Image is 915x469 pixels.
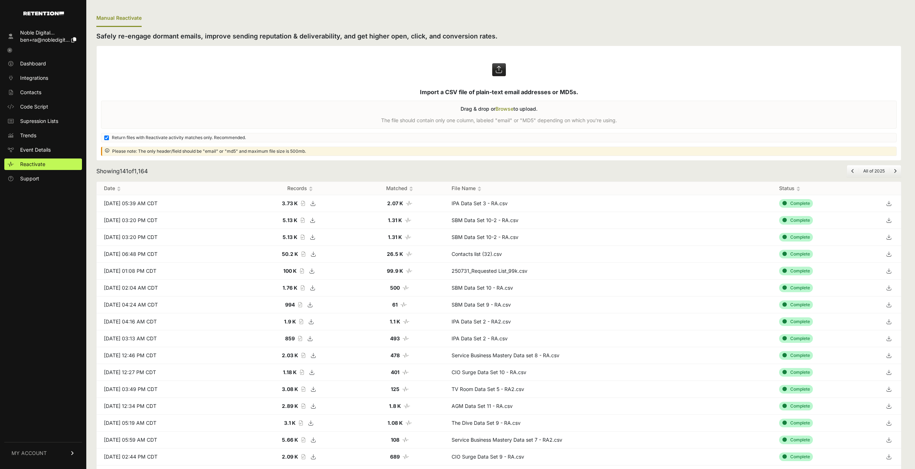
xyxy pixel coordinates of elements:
strong: 50.2 K [282,251,298,257]
span: MY ACCOUNT [12,450,47,457]
strong: 99.9 K [387,268,403,274]
td: [DATE] 03:49 PM CDT [97,381,245,398]
a: Dashboard [4,58,82,69]
strong: 689 [390,454,400,460]
i: Number of matched records [402,437,409,442]
div: Complete [779,199,813,208]
div: Complete [779,233,813,242]
strong: 3.73 K [282,200,298,206]
i: Record count of the file [301,454,305,459]
i: Number of matched records [401,302,407,307]
th: Records [245,182,355,195]
strong: 994 [285,302,295,308]
td: [DATE] 02:44 PM CDT [97,449,245,465]
a: Reactivate [4,158,82,170]
img: Retention.com [23,12,64,15]
a: Code Script [4,101,82,112]
i: Record count of the file [299,370,304,375]
strong: 5.66 K [282,437,298,443]
div: Complete [779,419,813,427]
i: Number of matched records [406,268,412,273]
span: Code Script [20,103,48,110]
div: Complete [779,385,813,394]
span: Integrations [20,74,48,82]
strong: 1.9 K [284,318,296,325]
i: Number of matched records [405,235,411,240]
strong: 108 [391,437,399,443]
span: 1,164 [134,167,148,175]
strong: 1.76 K [283,285,297,291]
td: CIO Surge Data Set 10 - RA.csv [444,364,772,381]
i: Record count of the file [301,353,305,358]
td: [DATE] 12:27 PM CDT [97,364,245,381]
td: IPA Data Set 2 - RA.csv [444,330,772,347]
a: MY ACCOUNT [4,442,82,464]
a: Noble Digital... ben+ra@nobledigit... [4,27,82,46]
strong: 478 [390,352,400,358]
i: Number of matched records [403,285,409,290]
a: Supression Lists [4,115,82,127]
a: Next [894,168,897,174]
span: Event Details [20,146,51,153]
th: Date [97,182,245,195]
span: Contacts [20,89,41,96]
strong: 1.18 K [283,369,297,375]
i: Record count of the file [298,302,302,307]
i: Record count of the file [298,336,302,341]
i: Record count of the file [301,201,305,206]
i: Number of matched records [403,454,409,459]
div: Manual Reactivate [96,10,142,27]
i: Record count of the file [301,437,305,442]
td: [DATE] 12:34 PM CDT [97,398,245,415]
th: File Name [444,182,772,195]
strong: 61 [392,302,398,308]
td: [DATE] 05:39 AM CDT [97,195,245,212]
i: Number of matched records [406,201,412,206]
li: All of 2025 [859,168,889,174]
span: Return files with Reactivate activity matches only. Recommended. [112,135,246,141]
i: Number of matched records [402,370,409,375]
td: [DATE] 03:13 AM CDT [97,330,245,347]
a: Previous [851,168,854,174]
i: Record count of the file [299,268,304,273]
td: [DATE] 02:04 AM CDT [97,280,245,296]
img: no_sort-eaf950dc5ab64cae54d48a5578032e96f70b2ecb7d747501f34c8f2db400fb66.gif [309,186,313,192]
div: Complete [779,402,813,410]
strong: 1.8 K [389,403,401,409]
img: no_sort-eaf950dc5ab64cae54d48a5578032e96f70b2ecb7d747501f34c8f2db400fb66.gif [409,186,413,192]
i: Record count of the file [301,387,305,392]
td: SBM Data Set 9 - RA.csv [444,296,772,313]
strong: 2.89 K [282,403,298,409]
div: Noble Digital... [20,29,76,36]
th: Matched [355,182,444,195]
td: The Dive Data Set 9 - RA.csv [444,415,772,432]
a: Contacts [4,87,82,98]
strong: 401 [391,369,399,375]
i: Record count of the file [300,218,305,223]
div: Complete [779,267,813,275]
td: [DATE] 12:46 PM CDT [97,347,245,364]
td: SBM Data Set 10 - RA.csv [444,280,772,296]
td: TV Room Data Set 5 - RA2.csv [444,381,772,398]
strong: 2.03 K [282,352,298,358]
strong: 500 [390,285,400,291]
i: Number of matched records [405,218,411,223]
td: [DATE] 04:16 AM CDT [97,313,245,330]
strong: 859 [285,335,295,341]
div: Complete [779,351,813,360]
input: Return files with Reactivate activity matches only. Recommended. [104,135,109,140]
i: Number of matched records [403,336,409,341]
strong: 493 [390,335,400,341]
td: Service Business Mastery Data set 7 - RA2.csv [444,432,772,449]
div: Complete [779,300,813,309]
div: Showing of [96,167,148,175]
td: IPA Data Set 2 - RA2.csv [444,313,772,330]
i: Number of matched records [403,319,410,324]
td: IPA Data Set 3 - RA.csv [444,195,772,212]
a: Event Details [4,144,82,156]
i: Record count of the file [301,252,305,257]
td: CIO Surge Data Set 9 - RA.csv [444,449,772,465]
div: Complete [779,368,813,377]
td: [DATE] 03:20 PM CDT [97,229,245,246]
td: 250731_Requested List_99k.csv [444,263,772,280]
